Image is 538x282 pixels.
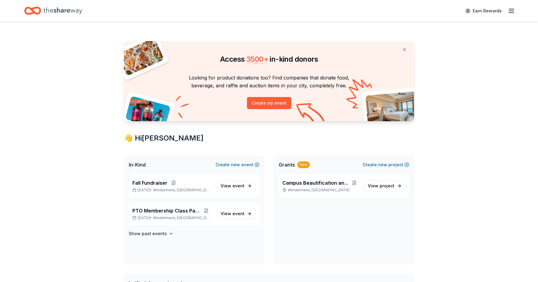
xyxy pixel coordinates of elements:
[217,180,256,191] a: View event
[232,183,245,188] span: event
[153,216,212,220] span: Windermere, [GEOGRAPHIC_DATA]
[131,74,407,90] p: Looking for product donations too? Find companies that donate food, beverage, and raffle and auct...
[216,161,259,168] button: Createnewevent
[124,133,414,143] div: 👋 Hi [PERSON_NAME]
[232,211,245,216] span: event
[296,103,326,126] img: Curvy arrow
[363,161,409,168] button: Createnewproject
[129,230,167,237] h4: Show past events
[24,4,82,18] a: Home
[247,97,291,109] button: Create my event
[220,55,318,63] span: Access in-kind donors
[129,230,173,237] button: Show past events
[221,182,245,190] span: View
[117,37,164,76] img: Pizza
[297,161,310,168] div: New
[129,161,146,168] span: In-Kind
[364,180,406,191] a: View project
[217,208,256,219] a: View event
[368,182,394,190] span: View
[279,161,295,168] span: Grants
[132,179,167,186] span: Fall Fundraiser
[378,161,387,168] span: new
[282,188,359,193] p: Windermere, [GEOGRAPHIC_DATA]
[231,161,240,168] span: new
[153,188,212,193] span: Windermere, [GEOGRAPHIC_DATA]
[282,179,349,186] span: Campus Beautification and Storage
[221,210,245,217] span: View
[462,5,505,16] a: Earn Rewards
[380,183,394,188] span: project
[132,216,212,220] p: [DATE] •
[246,55,268,63] span: 3500 +
[132,207,201,214] span: PTO Membership Class Parties
[132,188,212,193] p: [DATE] •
